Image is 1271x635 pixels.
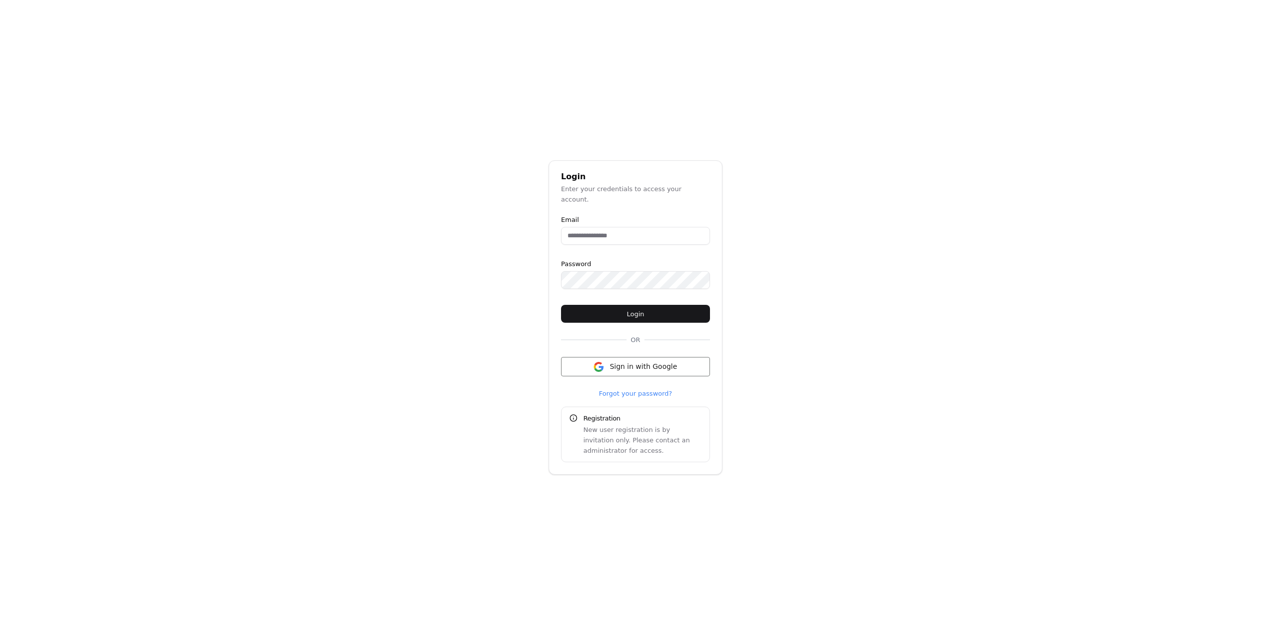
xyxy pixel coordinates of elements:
button: Login [561,305,710,323]
div: Login [561,173,710,181]
label: Password [561,261,710,267]
div: Enter your credentials to access your account. [561,184,710,205]
a: Forgot your password? [599,388,672,399]
span: Sign in with Google [610,361,677,372]
div: Registration [583,413,702,423]
label: Email [561,216,710,223]
span: OR [627,335,644,345]
button: Sign in with Google [561,357,710,376]
div: New user registration is by invitation only. Please contact an administrator for access. [583,424,702,456]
